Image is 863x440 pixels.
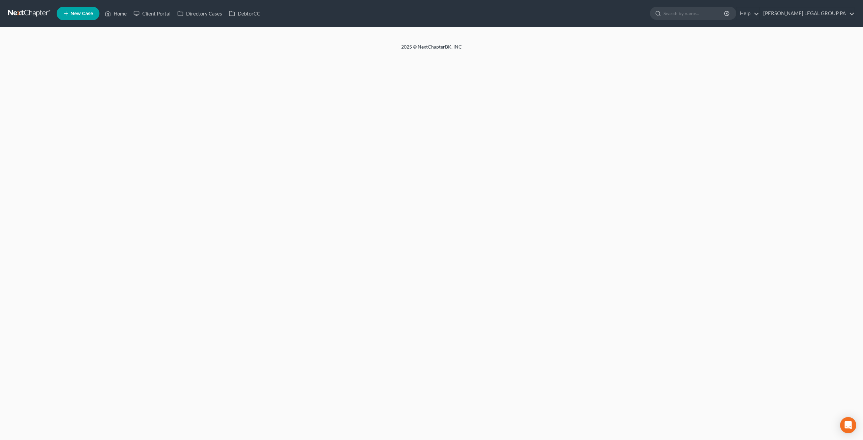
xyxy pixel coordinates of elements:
[737,7,759,20] a: Help
[840,417,856,433] div: Open Intercom Messenger
[663,7,725,20] input: Search by name...
[226,7,264,20] a: DebtorCC
[760,7,855,20] a: [PERSON_NAME] LEGAL GROUP PA
[70,11,93,16] span: New Case
[174,7,226,20] a: Directory Cases
[130,7,174,20] a: Client Portal
[239,43,624,56] div: 2025 © NextChapterBK, INC
[101,7,130,20] a: Home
